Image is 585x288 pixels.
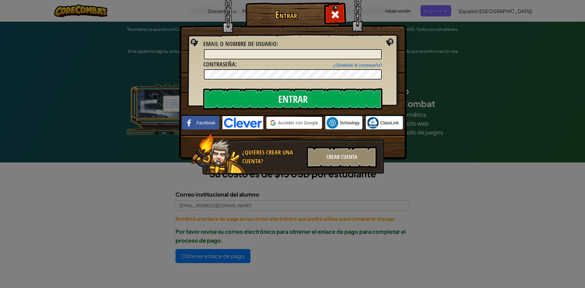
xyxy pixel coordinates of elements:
img: classlink-logo-small.png [367,117,379,129]
img: clever-logo-blue.png [222,116,263,129]
label: : [203,40,278,48]
label: : [203,60,237,69]
span: Facebook [197,120,215,126]
a: ¿Olvidaste la contraseña? [333,63,382,68]
div: ¿Quieres crear una cuenta? [242,148,303,165]
span: ClassLink [380,120,399,126]
span: Email o Nombre de usuario [203,40,277,48]
span: Contraseña [203,60,235,68]
div: Crear Cuenta [307,147,377,168]
input: Entrar [203,88,382,110]
img: facebook_small.png [183,117,195,129]
span: Schoology [340,120,360,126]
h1: Entrar [247,9,325,20]
div: Acceder con Google [266,117,322,129]
img: schoology.png [327,117,338,129]
span: Acceder con Google [278,120,318,126]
